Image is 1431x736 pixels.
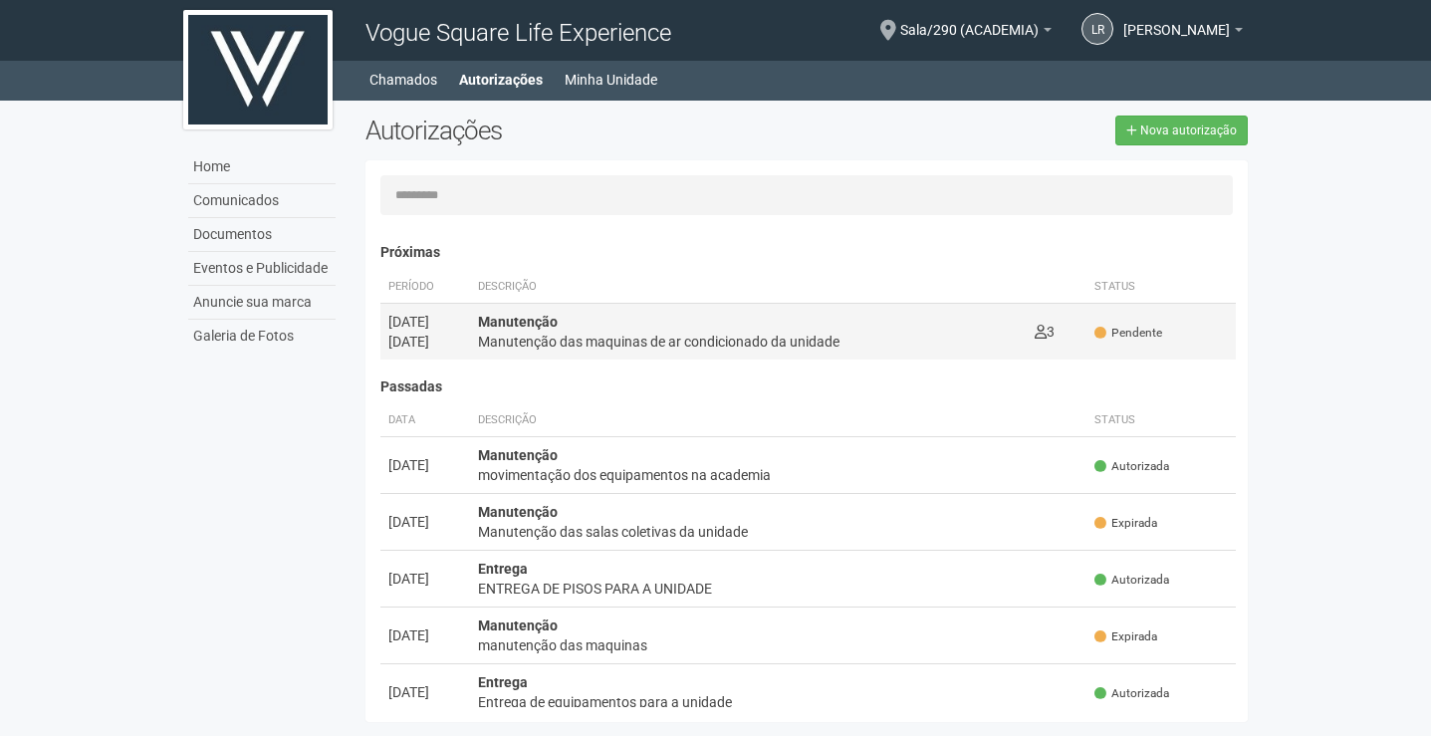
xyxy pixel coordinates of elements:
span: Vogue Square Life Experience [365,19,671,47]
span: Sala/290 (ACADEMIA) [900,3,1039,38]
th: Período [380,271,470,304]
span: Expirada [1094,628,1157,645]
div: [DATE] [388,312,462,332]
div: [DATE] [388,625,462,645]
div: Entrega de equipamentos para a unidade [478,692,1079,712]
span: 3 [1035,324,1055,340]
div: manutenção das maquinas [478,635,1079,655]
a: Minha Unidade [565,66,657,94]
span: Autorizada [1094,572,1169,589]
a: Comunicados [188,184,336,218]
a: Chamados [369,66,437,94]
div: [DATE] [388,512,462,532]
strong: Manutenção [478,314,558,330]
div: [DATE] [388,569,462,589]
h2: Autorizações [365,116,792,145]
strong: Manutenção [478,504,558,520]
a: Sala/290 (ACADEMIA) [900,25,1052,41]
span: Expirada [1094,515,1157,532]
a: Galeria de Fotos [188,320,336,353]
a: Autorizações [459,66,543,94]
div: ENTREGA DE PISOS PARA A UNIDADE [478,579,1079,599]
th: Descrição [470,404,1087,437]
th: Status [1086,404,1236,437]
span: Pendente [1094,325,1162,342]
a: [PERSON_NAME] [1123,25,1243,41]
a: Nova autorização [1115,116,1248,145]
th: Descrição [470,271,1027,304]
div: Manutenção das salas coletivas da unidade [478,522,1079,542]
h4: Passadas [380,379,1237,394]
a: Home [188,150,336,184]
span: Autorizada [1094,685,1169,702]
strong: Entrega [478,561,528,577]
strong: Entrega [478,674,528,690]
h4: Próximas [380,245,1237,260]
div: [DATE] [388,682,462,702]
div: movimentação dos equipamentos na academia [478,465,1079,485]
th: Data [380,404,470,437]
a: LR [1081,13,1113,45]
strong: Manutenção [478,617,558,633]
div: Manutenção das maquinas de ar condicionado da unidade [478,332,1019,352]
strong: Manutenção [478,447,558,463]
a: Anuncie sua marca [188,286,336,320]
div: [DATE] [388,332,462,352]
span: Nova autorização [1140,123,1237,137]
img: logo.jpg [183,10,333,129]
span: Lays Roseno [1123,3,1230,38]
a: Eventos e Publicidade [188,252,336,286]
span: Autorizada [1094,458,1169,475]
th: Status [1086,271,1236,304]
a: Documentos [188,218,336,252]
div: [DATE] [388,455,462,475]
